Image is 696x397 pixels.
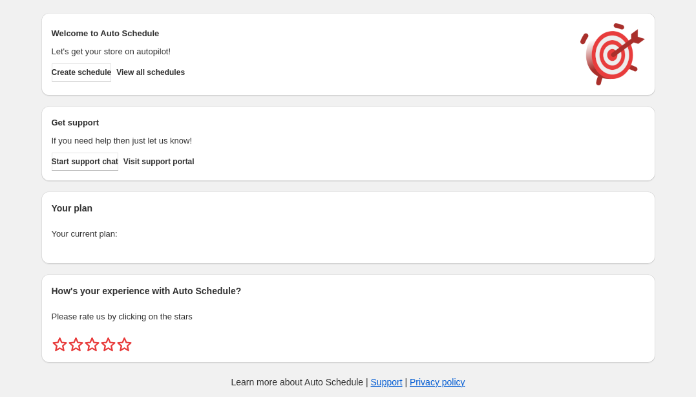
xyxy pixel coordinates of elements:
[52,284,645,297] h2: How's your experience with Auto Schedule?
[371,377,403,387] a: Support
[52,153,118,171] a: Start support chat
[123,156,195,167] span: Visit support portal
[231,376,465,389] p: Learn more about Auto Schedule | |
[52,228,645,241] p: Your current plan:
[116,67,185,78] span: View all schedules
[52,63,112,81] button: Create schedule
[52,67,112,78] span: Create schedule
[52,134,567,147] p: If you need help then just let us know!
[52,45,567,58] p: Let's get your store on autopilot!
[410,377,465,387] a: Privacy policy
[116,63,185,81] button: View all schedules
[52,116,567,129] h2: Get support
[52,202,645,215] h2: Your plan
[52,27,567,40] h2: Welcome to Auto Schedule
[52,310,645,323] p: Please rate us by clicking on the stars
[52,156,118,167] span: Start support chat
[123,153,195,171] a: Visit support portal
